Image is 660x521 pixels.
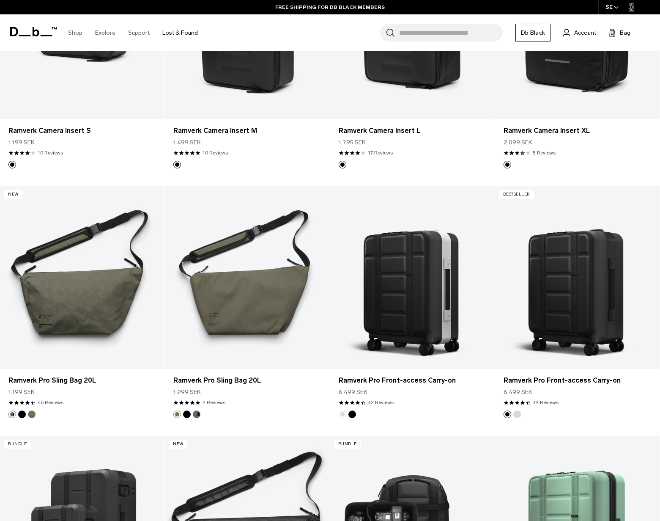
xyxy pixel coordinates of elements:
[609,28,630,38] button: Bag
[173,126,321,136] a: Ramverk Camera Insert M
[368,149,393,157] a: 17 reviews
[504,161,511,168] button: Black Out
[275,3,385,11] a: FREE SHIPPING FOR DB BLACK MEMBERS
[4,440,30,449] p: Bundle
[173,388,201,397] span: 1 299 SEK
[8,375,156,386] a: Ramverk Pro Sling Bag 20L
[173,138,201,147] span: 1 499 SEK
[173,411,181,418] button: Mash Green
[504,126,651,136] a: Ramverk Camera Insert XL
[8,126,156,136] a: Ramverk Camera Insert S
[173,161,181,168] button: Black Out
[513,411,521,418] button: Silver
[339,388,367,397] span: 6 499 SEK
[8,161,16,168] button: Black Out
[533,149,556,157] a: 5 reviews
[203,399,225,406] a: 2 reviews
[620,28,630,37] span: Bag
[495,186,660,369] a: Ramverk Pro Front-access Carry-on
[504,138,532,147] span: 2 099 SEK
[128,18,150,48] a: Support
[515,24,550,41] a: Db Black
[203,149,228,157] a: 10 reviews
[193,411,200,418] button: Forest Green
[165,186,329,369] a: Ramverk Pro Sling Bag 20L
[38,399,63,406] a: 46 reviews
[4,190,22,199] p: New
[348,411,356,418] button: Black Out
[183,411,191,418] button: Black Out
[504,375,651,386] a: Ramverk Pro Front-access Carry-on
[563,28,596,38] a: Account
[28,411,36,418] button: Mash Green
[574,28,596,37] span: Account
[533,399,559,406] a: 32 reviews
[8,411,16,418] button: Forest Green
[339,375,486,386] a: Ramverk Pro Front-access Carry-on
[339,126,486,136] a: Ramverk Camera Insert L
[339,138,366,147] span: 1 795 SEK
[504,411,511,418] button: Black Out
[339,411,346,418] button: Silver
[334,440,361,449] p: Bundle
[504,388,532,397] span: 6 499 SEK
[173,375,321,386] a: Ramverk Pro Sling Bag 20L
[68,18,82,48] a: Shop
[38,149,63,157] a: 10 reviews
[62,14,204,51] nav: Main Navigation
[8,138,35,147] span: 1 199 SEK
[368,399,394,406] a: 32 reviews
[169,440,187,449] p: New
[330,186,495,369] a: Ramverk Pro Front-access Carry-on
[499,190,534,199] p: Bestseller
[95,18,115,48] a: Explore
[18,411,26,418] button: Black Out
[162,18,198,48] a: Lost & Found
[8,388,35,397] span: 1 199 SEK
[339,161,346,168] button: Black Out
